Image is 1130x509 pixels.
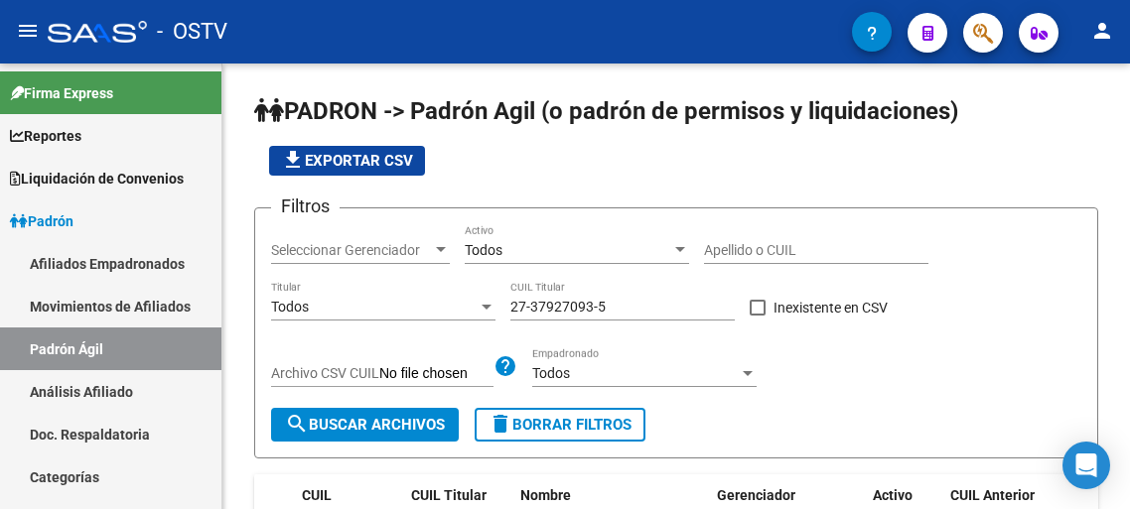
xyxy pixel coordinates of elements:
span: Liquidación de Convenios [10,168,184,190]
button: Borrar Filtros [475,408,645,442]
span: Archivo CSV CUIL [271,365,379,381]
mat-icon: search [285,412,309,436]
mat-icon: menu [16,19,40,43]
span: Gerenciador [717,487,795,503]
span: Exportar CSV [281,152,413,170]
mat-icon: file_download [281,148,305,172]
span: CUIL Titular [411,487,487,503]
span: Todos [532,365,570,381]
span: Buscar Archivos [285,416,445,434]
span: Firma Express [10,82,113,104]
span: Reportes [10,125,81,147]
input: Archivo CSV CUIL [379,365,494,383]
div: Open Intercom Messenger [1062,442,1110,489]
span: CUIL Anterior [950,487,1035,503]
mat-icon: person [1090,19,1114,43]
mat-icon: delete [489,412,512,436]
span: Todos [271,299,309,315]
mat-icon: help [494,354,517,378]
span: Nombre [520,487,571,503]
span: Seleccionar Gerenciador [271,242,432,259]
button: Exportar CSV [269,146,425,176]
span: Inexistente en CSV [774,296,888,319]
span: Activo [873,487,913,503]
span: CUIL [302,487,332,503]
button: Buscar Archivos [271,408,459,442]
span: - OSTV [157,10,227,54]
span: Todos [465,242,502,258]
span: Padrón [10,210,73,232]
h3: Filtros [271,192,340,220]
span: Borrar Filtros [489,416,632,434]
span: PADRON -> Padrón Agil (o padrón de permisos y liquidaciones) [254,97,958,125]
